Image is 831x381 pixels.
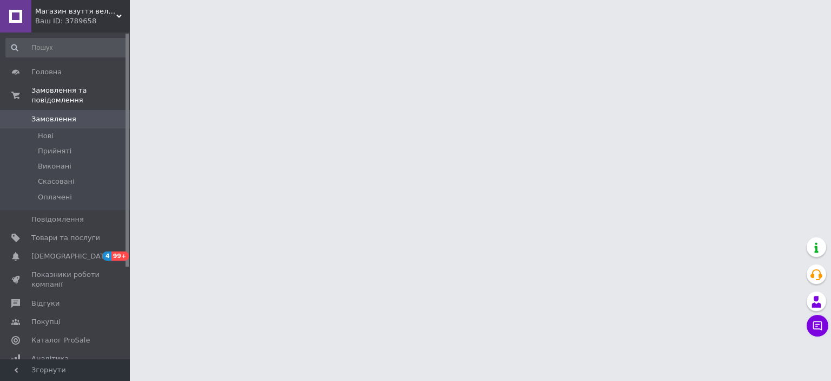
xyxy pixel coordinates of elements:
span: Головна [31,67,62,77]
button: Чат з покупцем [807,315,828,337]
span: Замовлення та повідомлення [31,86,130,105]
div: Ваш ID: 3789658 [35,16,130,26]
span: Покупці [31,317,61,327]
span: Нові [38,131,54,141]
span: Повідомлення [31,215,84,224]
span: Показники роботи компанії [31,270,100,289]
span: Оплачені [38,192,72,202]
span: Прийняті [38,146,71,156]
input: Пошук [5,38,128,57]
span: Відгуки [31,299,60,308]
span: Аналітика [31,354,69,364]
span: 99+ [111,251,129,261]
span: Замовлення [31,114,76,124]
span: Магазин взуття великих розмірів GULLIVER [35,7,116,16]
span: Товари та послуги [31,233,100,243]
span: Каталог ProSale [31,335,90,345]
span: Виконані [38,162,71,171]
span: [DEMOGRAPHIC_DATA] [31,251,111,261]
span: Скасовані [38,177,75,186]
span: 4 [103,251,111,261]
